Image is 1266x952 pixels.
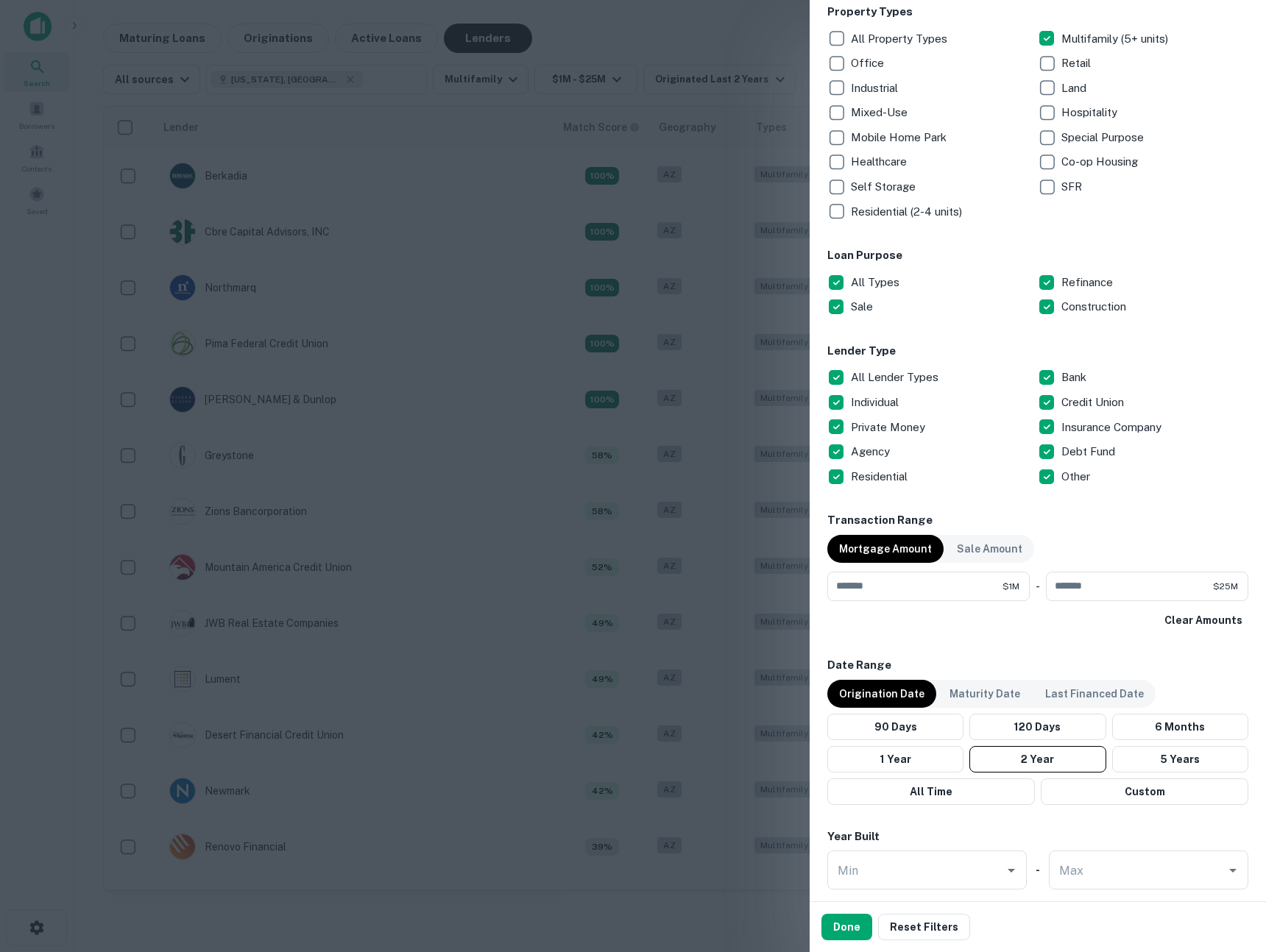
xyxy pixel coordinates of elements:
h6: Property Types [827,4,1248,21]
p: Residential (2-4 units) [851,203,965,221]
p: Mortgage Amount [839,541,932,557]
button: Custom [1041,778,1248,805]
h6: Date Range [827,657,1248,674]
p: Hospitality [1061,104,1120,121]
h6: Year Built [827,828,880,845]
p: SFR [1061,178,1085,196]
p: Multifamily (5+ units) [1061,30,1171,48]
p: All Lender Types [851,369,941,386]
p: Refinance [1061,274,1116,291]
p: Other [1061,468,1093,486]
iframe: Chat Widget [1192,834,1266,905]
p: Insurance Company [1061,419,1164,436]
p: Agency [851,443,893,461]
button: All Time [827,778,1035,805]
button: 90 Days [827,714,963,740]
p: Construction [1061,298,1129,316]
p: All Types [851,274,902,291]
p: Industrial [851,79,901,97]
button: 2 Year [969,746,1106,772]
p: Debt Fund [1061,443,1118,461]
button: Done [821,914,872,940]
h6: Lender Type [827,343,1248,360]
p: Special Purpose [1061,129,1147,146]
span: $25M [1213,580,1238,593]
p: Bank [1061,369,1089,386]
p: Healthcare [851,153,910,171]
p: Office [851,54,887,72]
p: Retail [1061,54,1094,72]
span: $1M [1002,580,1019,593]
button: Clear Amounts [1159,607,1248,633]
h6: Transaction Range [827,512,1248,529]
p: Land [1061,79,1089,97]
p: Origination Date [839,686,924,702]
p: Sale Amount [957,541,1022,557]
p: Last Financed Date [1045,686,1144,702]
p: Co-op Housing [1061,153,1141,171]
p: Sale [851,298,876,316]
p: Self Storage [851,178,919,196]
h6: - [1036,862,1040,878]
p: Credit Union [1061,394,1127,411]
p: Residential [851,468,910,486]
button: 120 Days [969,714,1106,740]
button: 1 Year [827,746,963,772]
p: Individual [851,394,902,411]
p: All Property Types [851,30,950,48]
button: 5 Years [1112,746,1248,772]
button: Open [1001,860,1022,881]
p: Private Money [851,419,928,436]
p: Mobile Home Park [851,129,949,146]
p: Mixed-Use [851,104,910,121]
button: 6 Months [1112,714,1248,740]
p: Maturity Date [949,686,1020,702]
button: Reset Filters [878,914,970,940]
h6: Loan Purpose [827,247,1248,264]
div: - [1036,572,1040,601]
